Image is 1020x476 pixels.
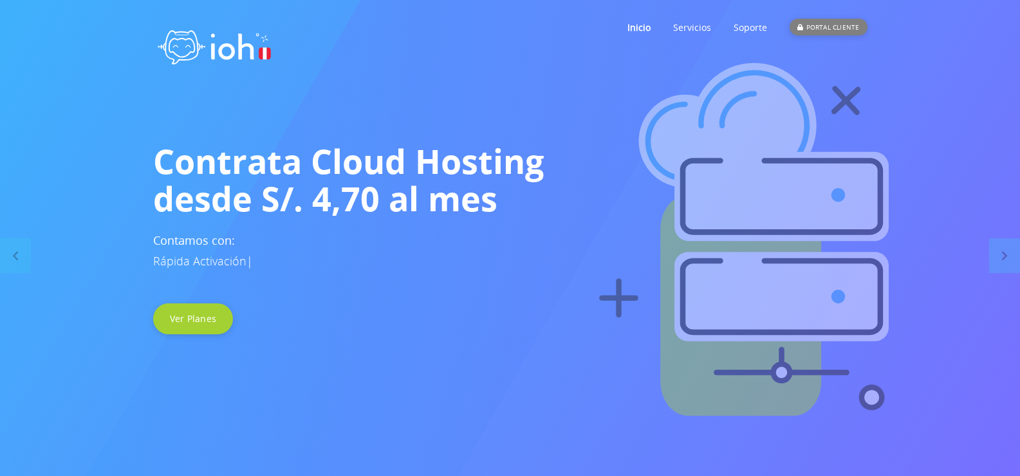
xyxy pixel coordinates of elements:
[790,2,867,53] a: PORTAL CLIENTE
[153,230,867,271] h3: Contamos con:
[153,253,246,269] span: Rápida Activación
[790,19,867,35] div: PORTAL CLIENTE
[153,303,234,334] a: Ver Planes
[153,16,275,73] img: logo ioh
[627,2,651,53] a: Inicio
[673,2,711,53] a: Servicios
[734,2,767,53] a: Soporte
[153,142,867,217] h1: Contrata Cloud Hosting desde S/. 4,70 al mes
[246,253,253,269] span: |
